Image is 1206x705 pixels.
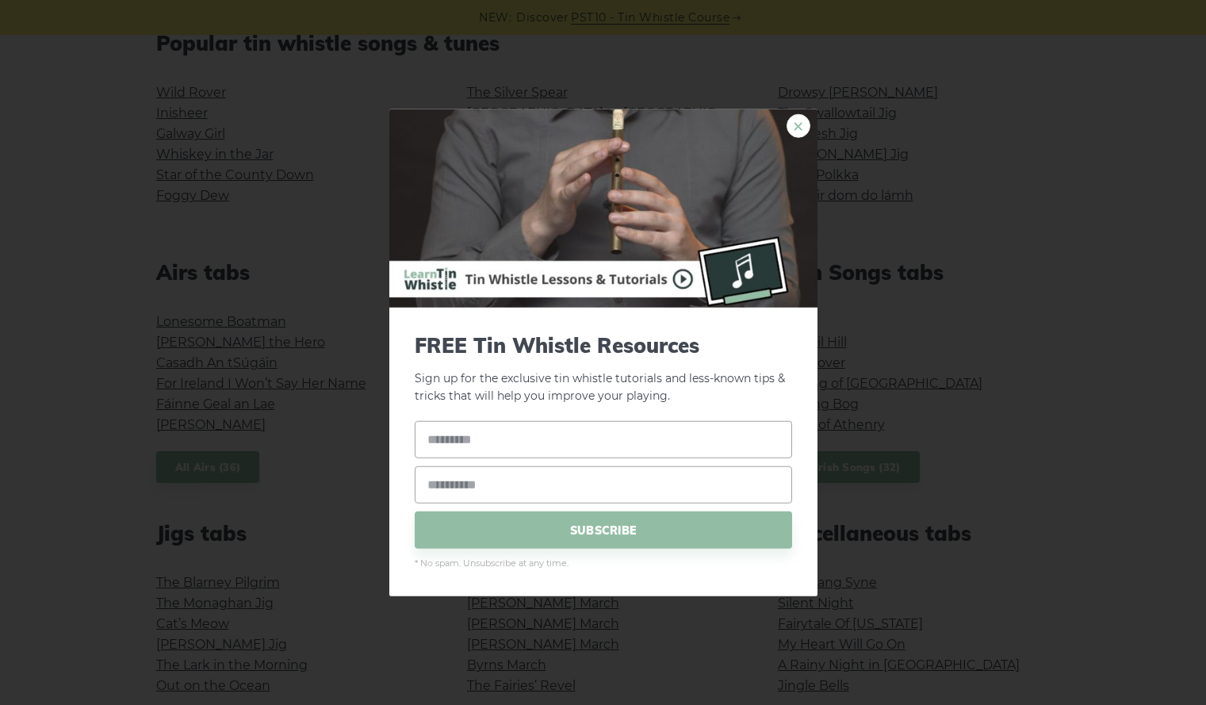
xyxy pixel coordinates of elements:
[415,332,792,357] span: FREE Tin Whistle Resources
[415,512,792,549] span: SUBSCRIBE
[415,332,792,405] p: Sign up for the exclusive tin whistle tutorials and less-known tips & tricks that will help you i...
[389,109,817,307] img: Tin Whistle Buying Guide Preview
[787,113,810,137] a: ×
[415,557,792,571] span: * No spam. Unsubscribe at any time.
